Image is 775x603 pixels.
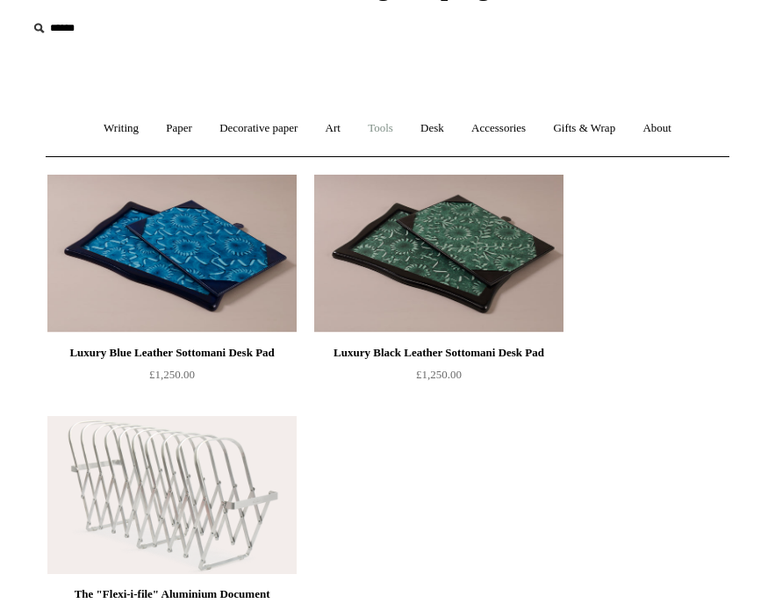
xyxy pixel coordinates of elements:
[207,105,310,152] a: Decorative paper
[149,368,195,381] span: £1,250.00
[541,105,628,152] a: Gifts & Wrap
[47,416,297,574] a: The "Flexi-i-file" Aluminium Document Collator, since 1941 The "Flexi-i-file" Aluminium Document ...
[154,105,205,152] a: Paper
[408,105,456,152] a: Desk
[47,416,297,574] img: The "Flexi-i-file" Aluminium Document Collator, since 1941
[630,105,684,152] a: About
[52,342,292,363] div: Luxury Blue Leather Sottomani Desk Pad
[314,175,563,333] a: Luxury Black Leather Sottomani Desk Pad Luxury Black Leather Sottomani Desk Pad
[416,368,462,381] span: £1,250.00
[47,175,297,333] img: Luxury Blue Leather Sottomani Desk Pad
[314,342,563,414] a: Luxury Black Leather Sottomani Desk Pad £1,250.00
[313,105,353,152] a: Art
[47,342,297,414] a: Luxury Blue Leather Sottomani Desk Pad £1,250.00
[91,105,151,152] a: Writing
[314,175,563,333] img: Luxury Black Leather Sottomani Desk Pad
[47,175,297,333] a: Luxury Blue Leather Sottomani Desk Pad Luxury Blue Leather Sottomani Desk Pad
[459,105,538,152] a: Accessories
[319,342,559,363] div: Luxury Black Leather Sottomani Desk Pad
[355,105,405,152] a: Tools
